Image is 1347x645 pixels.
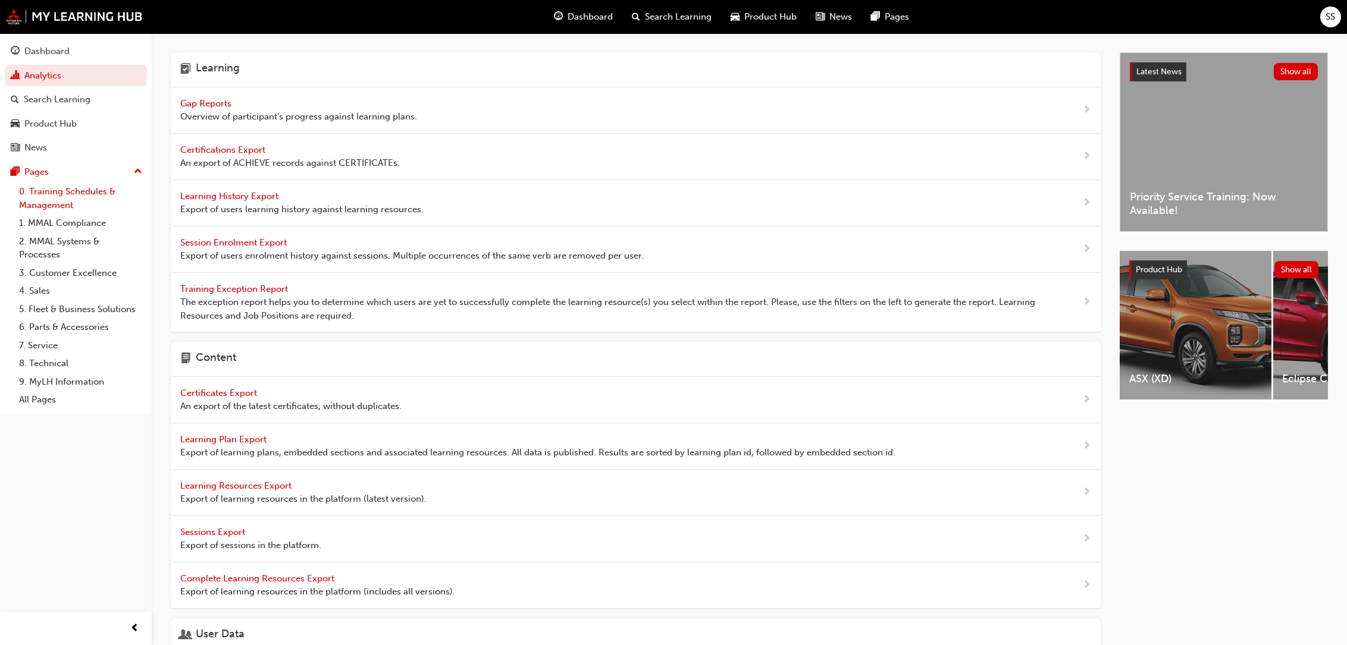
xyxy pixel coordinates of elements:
[180,98,234,109] span: Gap Reports
[196,351,236,367] h4: Content
[1130,190,1318,217] span: Priority Service Training: Now Available!
[180,434,269,445] span: Learning Plan Export
[196,62,240,77] h4: Learning
[829,10,852,24] span: News
[14,232,147,264] a: 2. MMAL Systems & Processes
[1274,261,1319,278] button: Show all
[1326,10,1336,24] span: SS
[14,282,147,300] a: 4. Sales
[180,351,191,367] span: page-icon
[1136,67,1182,77] span: Latest News
[1130,62,1318,81] a: Latest NewsShow all
[544,5,622,29] a: guage-iconDashboard
[6,9,143,24] a: mmal
[14,354,147,373] a: 8. Technical
[1082,149,1091,164] span: next-icon
[1082,485,1091,500] span: next-icon
[11,143,20,153] span: news-icon
[885,10,909,24] span: Pages
[171,470,1101,516] a: Learning Resources Export Export of learning resources in the platform (latest version).next-icon
[171,134,1101,180] a: Certifications Export An export of ACHIEVE records against CERTIFICATEs.next-icon
[14,183,147,214] a: 0. Training Schedules & Management
[180,399,402,413] span: An export of the latest certificates, without duplicates.
[554,10,563,24] span: guage-icon
[180,203,424,216] span: Export of users learning history against learning resources.
[14,373,147,391] a: 9. MyLH Information
[816,10,825,24] span: news-icon
[1129,260,1318,279] a: Product HubShow all
[1082,439,1091,454] span: next-icon
[5,89,147,111] a: Search Learning
[11,95,19,105] span: search-icon
[134,164,142,180] span: up-icon
[1320,7,1341,27] button: SS
[568,10,613,24] span: Dashboard
[180,191,281,202] span: Learning History Export
[180,144,268,155] span: Certifications Export
[180,237,289,248] span: Session Enrolment Export
[1129,372,1262,386] span: ASX (XD)
[1274,63,1318,80] button: Show all
[24,165,49,179] div: Pages
[14,214,147,232] a: 1. MMAL Compliance
[171,377,1101,423] a: Certificates Export An export of the latest certificates, without duplicates.next-icon
[11,119,20,130] span: car-icon
[11,71,20,81] span: chart-icon
[5,161,147,183] button: Pages
[180,295,1044,322] span: The exception report helps you to determine which users are yet to successfully complete the lear...
[622,5,721,29] a: search-iconSearch Learning
[180,585,455,599] span: Export of learning resources in the platform (includes all versions).
[5,65,147,87] a: Analytics
[1082,242,1091,257] span: next-icon
[24,45,70,58] div: Dashboard
[180,628,191,643] span: user-icon
[180,249,644,263] span: Export of users enrolment history against sessions. Multiple occurrences of the same verb are rem...
[14,300,147,319] a: 5. Fleet & Business Solutions
[1082,196,1091,210] span: next-icon
[171,516,1101,562] a: Sessions Export Export of sessions in the platform.next-icon
[180,446,895,460] span: Export of learning plans, embedded sections and associated learning resources. All data is publis...
[180,110,417,124] span: Overview of participant's progress against learning plans.
[5,113,147,135] a: Product Hub
[5,38,147,161] button: DashboardAnalyticsSearch LearningProduct HubNews
[1082,103,1091,118] span: next-icon
[5,137,147,159] a: News
[14,264,147,282] a: 3. Customer Excellence
[171,562,1101,609] a: Complete Learning Resources Export Export of learning resources in the platform (includes all ver...
[721,5,806,29] a: car-iconProduct Hub
[862,5,919,29] a: pages-iconPages
[180,156,400,170] span: An export of ACHIEVE records against CERTIFICATEs.
[180,62,191,77] span: learning-icon
[180,573,337,584] span: Complete Learning Resources Export
[131,621,140,636] span: prev-icon
[24,141,47,155] div: News
[14,336,147,355] a: 7. Service
[806,5,862,29] a: news-iconNews
[171,273,1101,333] a: Training Exception Report The exception report helps you to determine which users are yet to succ...
[5,40,147,62] a: Dashboard
[1120,52,1328,232] a: Latest NewsShow allPriority Service Training: Now Available!
[1082,578,1091,593] span: next-icon
[180,480,294,491] span: Learning Resources Export
[180,527,248,537] span: Sessions Export
[180,492,427,506] span: Export of learning resources in the platform (latest version).
[632,10,640,24] span: search-icon
[1082,531,1091,546] span: next-icon
[1082,392,1091,407] span: next-icon
[645,10,712,24] span: Search Learning
[731,10,740,24] span: car-icon
[744,10,797,24] span: Product Hub
[1120,251,1271,399] a: ASX (XD)
[171,180,1101,226] a: Learning History Export Export of users learning history against learning resources.next-icon
[171,87,1101,134] a: Gap Reports Overview of participant's progress against learning plans.next-icon
[180,388,259,398] span: Certificates Export
[180,539,321,552] span: Export of sessions in the platform.
[14,391,147,409] a: All Pages
[1136,265,1182,275] span: Product Hub
[11,46,20,57] span: guage-icon
[180,284,290,294] span: Training Exception Report
[196,628,245,643] h4: User Data
[871,10,880,24] span: pages-icon
[24,117,77,131] div: Product Hub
